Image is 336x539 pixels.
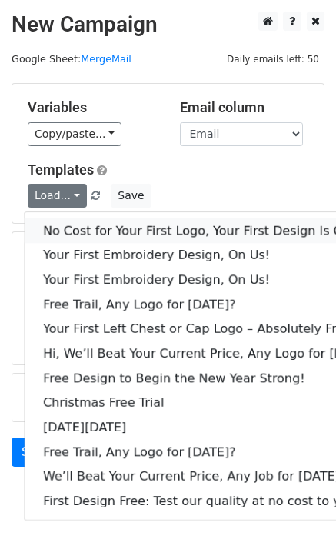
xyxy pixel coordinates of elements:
iframe: Chat Widget [259,465,336,539]
h5: Email column [180,99,309,116]
h2: New Campaign [12,12,324,38]
a: Load... [28,184,87,208]
small: Google Sheet: [12,53,131,65]
h5: Variables [28,99,157,116]
button: Save [111,184,151,208]
a: Templates [28,161,94,178]
a: MergeMail [81,53,131,65]
a: Send [12,438,62,467]
a: Daily emails left: 50 [221,53,324,65]
span: Daily emails left: 50 [221,51,324,68]
a: Copy/paste... [28,122,121,146]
